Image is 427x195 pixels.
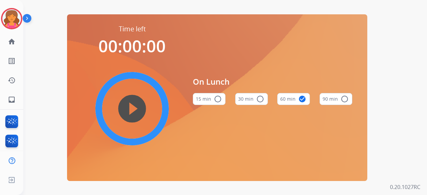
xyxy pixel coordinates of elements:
[119,24,146,34] span: Time left
[128,105,136,113] mat-icon: play_circle_filled
[2,9,21,28] img: avatar
[320,93,352,105] button: 90 min
[298,95,306,103] mat-icon: check_circle
[8,38,16,46] mat-icon: home
[8,76,16,84] mat-icon: history
[235,93,268,105] button: 30 min
[8,57,16,65] mat-icon: list_alt
[341,95,349,103] mat-icon: radio_button_unchecked
[193,76,352,88] span: On Lunch
[193,93,226,105] button: 15 min
[98,35,166,57] span: 00:00:00
[214,95,222,103] mat-icon: radio_button_unchecked
[277,93,310,105] button: 60 min
[8,96,16,104] mat-icon: inbox
[390,183,420,191] p: 0.20.1027RC
[256,95,264,103] mat-icon: radio_button_unchecked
